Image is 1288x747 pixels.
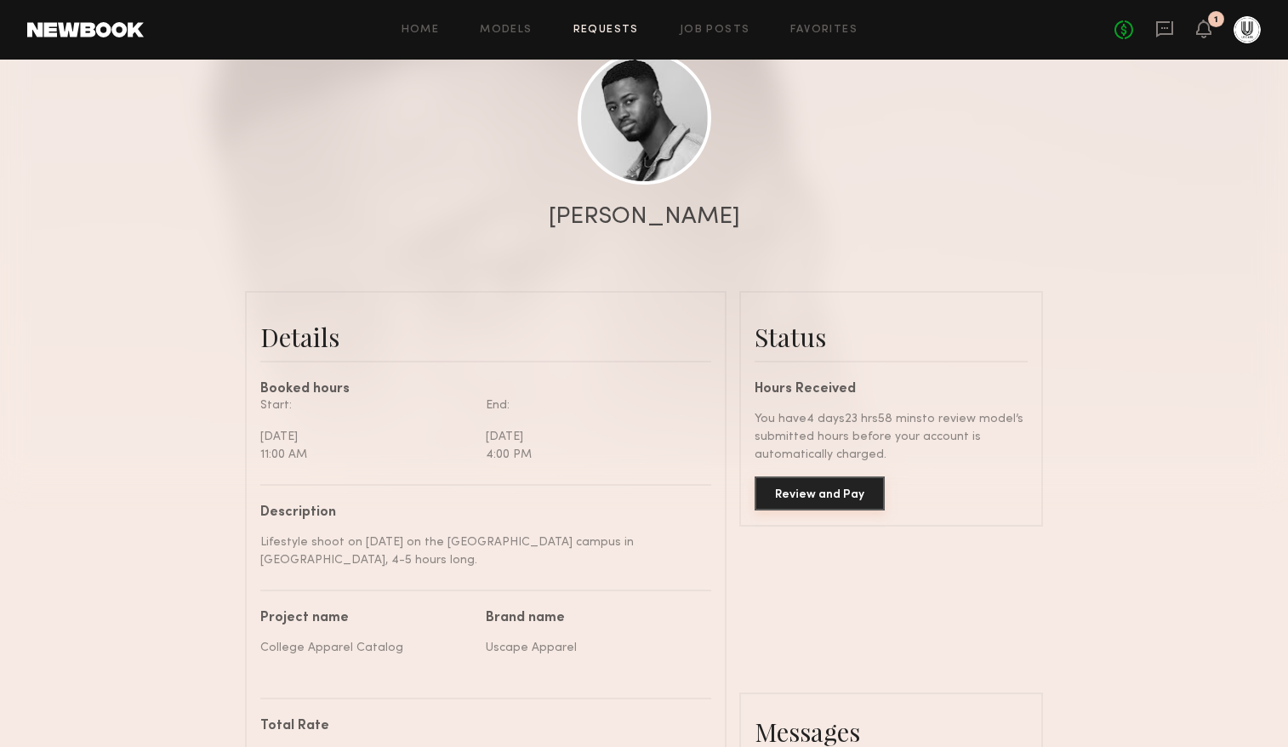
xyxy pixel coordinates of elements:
[790,25,858,36] a: Favorites
[680,25,750,36] a: Job Posts
[260,446,473,464] div: 11:00 AM
[260,639,473,657] div: College Apparel Catalog
[486,612,698,625] div: Brand name
[480,25,532,36] a: Models
[402,25,440,36] a: Home
[755,320,1028,354] div: Status
[1214,15,1218,25] div: 1
[573,25,639,36] a: Requests
[755,476,885,510] button: Review and Pay
[486,446,698,464] div: 4:00 PM
[260,720,698,733] div: Total Rate
[260,612,473,625] div: Project name
[260,533,698,569] div: Lifestyle shoot on [DATE] on the [GEOGRAPHIC_DATA] campus in [GEOGRAPHIC_DATA], 4-5 hours long.
[260,320,711,354] div: Details
[260,506,698,520] div: Description
[260,428,473,446] div: [DATE]
[486,396,698,414] div: End:
[260,383,711,396] div: Booked hours
[755,383,1028,396] div: Hours Received
[486,428,698,446] div: [DATE]
[549,205,740,229] div: [PERSON_NAME]
[486,639,698,657] div: Uscape Apparel
[755,410,1028,464] div: You have 4 days 23 hrs 58 mins to review model’s submitted hours before your account is automatic...
[260,396,473,414] div: Start:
